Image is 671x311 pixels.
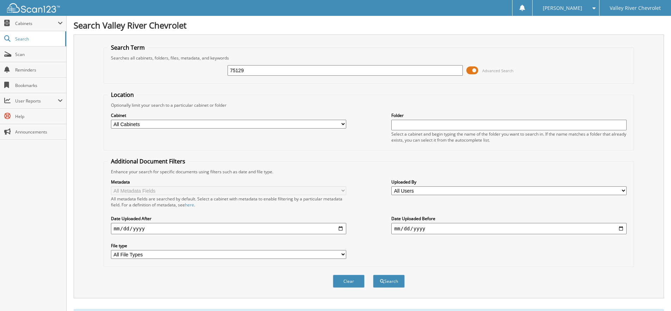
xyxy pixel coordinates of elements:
[185,202,194,208] a: here
[107,55,630,61] div: Searches all cabinets, folders, files, metadata, and keywords
[15,36,62,42] span: Search
[15,113,63,119] span: Help
[111,196,346,208] div: All metadata fields are searched by default. Select a cabinet with metadata to enable filtering b...
[15,129,63,135] span: Announcements
[107,91,137,99] legend: Location
[15,67,63,73] span: Reminders
[543,6,582,10] span: [PERSON_NAME]
[111,216,346,222] label: Date Uploaded After
[610,6,661,10] span: Valley River Chevrolet
[391,216,627,222] label: Date Uploaded Before
[391,131,627,143] div: Select a cabinet and begin typing the name of the folder you want to search in. If the name match...
[391,112,627,118] label: Folder
[74,19,664,31] h1: Search Valley River Chevrolet
[111,223,346,234] input: start
[111,179,346,185] label: Metadata
[482,68,514,73] span: Advanced Search
[7,3,60,13] img: scan123-logo-white.svg
[111,243,346,249] label: File type
[15,98,58,104] span: User Reports
[111,112,346,118] label: Cabinet
[333,275,365,288] button: Clear
[15,20,58,26] span: Cabinets
[391,223,627,234] input: end
[107,102,630,108] div: Optionally limit your search to a particular cabinet or folder
[15,82,63,88] span: Bookmarks
[391,179,627,185] label: Uploaded By
[373,275,405,288] button: Search
[107,169,630,175] div: Enhance your search for specific documents using filters such as date and file type.
[15,51,63,57] span: Scan
[107,157,189,165] legend: Additional Document Filters
[107,44,148,51] legend: Search Term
